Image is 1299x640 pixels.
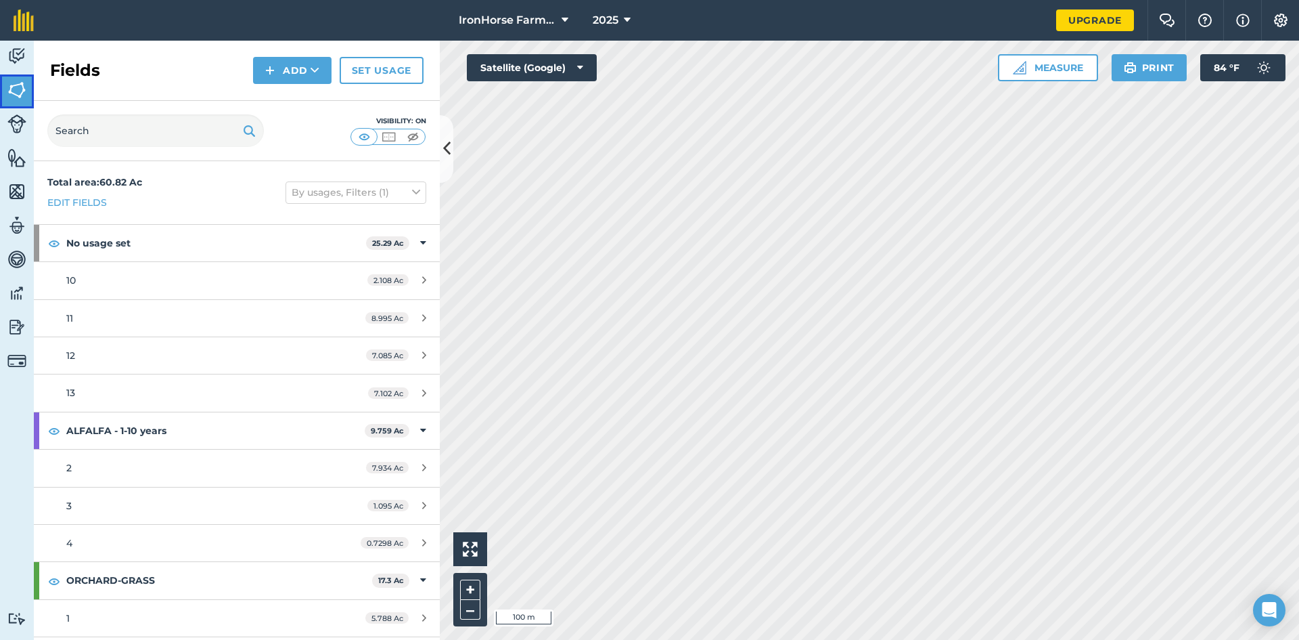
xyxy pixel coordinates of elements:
span: 84 ° F [1214,54,1239,81]
a: 102.108 Ac [34,262,440,299]
a: 118.995 Ac [34,300,440,337]
img: svg+xml;base64,PD94bWwgdmVyc2lvbj0iMS4wIiBlbmNvZGluZz0idXRmLTgiPz4KPCEtLSBHZW5lcmF0b3I6IEFkb2JlIE... [7,351,26,370]
img: Four arrows, one pointing top left, one top right, one bottom right and the last bottom left [463,542,478,557]
div: ORCHARD-GRASS17.3 Ac [34,562,440,599]
span: 13 [66,387,75,399]
img: svg+xml;base64,PHN2ZyB4bWxucz0iaHR0cDovL3d3dy53My5vcmcvMjAwMC9zdmciIHdpZHRoPSIxNyIgaGVpZ2h0PSIxNy... [1236,12,1250,28]
img: svg+xml;base64,PD94bWwgdmVyc2lvbj0iMS4wIiBlbmNvZGluZz0idXRmLTgiPz4KPCEtLSBHZW5lcmF0b3I6IEFkb2JlIE... [7,215,26,236]
span: IronHorse Farm & Ranch [459,12,556,28]
span: 5.788 Ac [365,612,409,624]
img: svg+xml;base64,PHN2ZyB4bWxucz0iaHR0cDovL3d3dy53My5vcmcvMjAwMC9zdmciIHdpZHRoPSIxOSIgaGVpZ2h0PSIyNC... [1124,60,1137,76]
a: Upgrade [1056,9,1134,31]
a: Set usage [340,57,424,84]
a: 137.102 Ac [34,375,440,411]
a: 40.7298 Ac [34,525,440,561]
img: A cog icon [1273,14,1289,27]
span: 2025 [593,12,618,28]
span: 2 [66,462,72,474]
img: svg+xml;base64,PHN2ZyB4bWxucz0iaHR0cDovL3d3dy53My5vcmcvMjAwMC9zdmciIHdpZHRoPSI1NiIgaGVpZ2h0PSI2MC... [7,148,26,168]
img: svg+xml;base64,PD94bWwgdmVyc2lvbj0iMS4wIiBlbmNvZGluZz0idXRmLTgiPz4KPCEtLSBHZW5lcmF0b3I6IEFkb2JlIE... [7,317,26,337]
span: 0.7298 Ac [361,537,409,549]
img: svg+xml;base64,PD94bWwgdmVyc2lvbj0iMS4wIiBlbmNvZGluZz0idXRmLTgiPz4KPCEtLSBHZW5lcmF0b3I6IEFkb2JlIE... [7,46,26,66]
img: svg+xml;base64,PHN2ZyB4bWxucz0iaHR0cDovL3d3dy53My5vcmcvMjAwMC9zdmciIHdpZHRoPSIxNCIgaGVpZ2h0PSIyNC... [265,62,275,79]
span: 8.995 Ac [365,312,409,324]
span: 7.102 Ac [368,387,409,399]
img: Two speech bubbles overlapping with the left bubble in the forefront [1159,14,1175,27]
img: svg+xml;base64,PHN2ZyB4bWxucz0iaHR0cDovL3d3dy53My5vcmcvMjAwMC9zdmciIHdpZHRoPSI1MCIgaGVpZ2h0PSI0MC... [380,130,397,144]
img: svg+xml;base64,PD94bWwgdmVyc2lvbj0iMS4wIiBlbmNvZGluZz0idXRmLTgiPz4KPCEtLSBHZW5lcmF0b3I6IEFkb2JlIE... [7,249,26,270]
button: Measure [998,54,1098,81]
span: 2.108 Ac [367,274,409,286]
h2: Fields [50,60,100,81]
button: 84 °F [1200,54,1285,81]
span: 7.085 Ac [366,349,409,361]
button: Satellite (Google) [467,54,597,81]
strong: No usage set [66,225,366,261]
button: Print [1112,54,1187,81]
a: 27.934 Ac [34,450,440,486]
img: Ruler icon [1013,61,1026,74]
img: A question mark icon [1197,14,1213,27]
img: svg+xml;base64,PHN2ZyB4bWxucz0iaHR0cDovL3d3dy53My5vcmcvMjAwMC9zdmciIHdpZHRoPSI1NiIgaGVpZ2h0PSI2MC... [7,80,26,100]
img: svg+xml;base64,PD94bWwgdmVyc2lvbj0iMS4wIiBlbmNvZGluZz0idXRmLTgiPz4KPCEtLSBHZW5lcmF0b3I6IEFkb2JlIE... [1250,54,1277,81]
img: svg+xml;base64,PD94bWwgdmVyc2lvbj0iMS4wIiBlbmNvZGluZz0idXRmLTgiPz4KPCEtLSBHZW5lcmF0b3I6IEFkb2JlIE... [7,283,26,303]
strong: 17.3 Ac [378,576,404,585]
span: 12 [66,349,75,362]
img: fieldmargin Logo [14,9,34,31]
div: Visibility: On [350,116,426,127]
span: 3 [66,500,72,512]
div: No usage set25.29 Ac [34,225,440,261]
button: + [460,580,480,600]
span: 1.095 Ac [367,500,409,511]
button: Add [253,57,332,84]
a: Edit fields [47,195,107,210]
div: Open Intercom Messenger [1253,594,1285,626]
img: svg+xml;base64,PD94bWwgdmVyc2lvbj0iMS4wIiBlbmNvZGluZz0idXRmLTgiPz4KPCEtLSBHZW5lcmF0b3I6IEFkb2JlIE... [7,612,26,625]
a: 127.085 Ac [34,337,440,374]
strong: 9.759 Ac [371,426,404,435]
span: 10 [66,274,76,286]
button: By usages, Filters (1) [286,182,426,203]
img: svg+xml;base64,PHN2ZyB4bWxucz0iaHR0cDovL3d3dy53My5vcmcvMjAwMC9zdmciIHdpZHRoPSIxOCIgaGVpZ2h0PSIyNC... [48,235,60,251]
strong: ALFALFA - 1-10 years [66,412,365,449]
span: 11 [66,312,73,324]
strong: ORCHARD-GRASS [66,562,372,599]
input: Search [47,114,264,147]
img: svg+xml;base64,PHN2ZyB4bWxucz0iaHR0cDovL3d3dy53My5vcmcvMjAwMC9zdmciIHdpZHRoPSI1MCIgaGVpZ2h0PSI0MC... [405,130,421,144]
img: svg+xml;base64,PHN2ZyB4bWxucz0iaHR0cDovL3d3dy53My5vcmcvMjAwMC9zdmciIHdpZHRoPSI1NiIgaGVpZ2h0PSI2MC... [7,182,26,202]
img: svg+xml;base64,PHN2ZyB4bWxucz0iaHR0cDovL3d3dy53My5vcmcvMjAwMC9zdmciIHdpZHRoPSIxOCIgaGVpZ2h0PSIyNC... [48,423,60,439]
button: – [460,600,480,620]
div: ALFALFA - 1-10 years9.759 Ac [34,412,440,449]
strong: 25.29 Ac [372,238,404,248]
a: 31.095 Ac [34,488,440,524]
img: svg+xml;base64,PHN2ZyB4bWxucz0iaHR0cDovL3d3dy53My5vcmcvMjAwMC9zdmciIHdpZHRoPSIxOCIgaGVpZ2h0PSIyNC... [48,573,60,589]
span: 4 [66,537,72,549]
strong: Total area : 60.82 Ac [47,176,142,188]
span: 1 [66,612,70,624]
a: 15.788 Ac [34,600,440,637]
span: 7.934 Ac [366,462,409,473]
img: svg+xml;base64,PHN2ZyB4bWxucz0iaHR0cDovL3d3dy53My5vcmcvMjAwMC9zdmciIHdpZHRoPSIxOSIgaGVpZ2h0PSIyNC... [243,123,256,139]
img: svg+xml;base64,PHN2ZyB4bWxucz0iaHR0cDovL3d3dy53My5vcmcvMjAwMC9zdmciIHdpZHRoPSI1MCIgaGVpZ2h0PSI0MC... [356,130,373,144]
img: svg+xml;base64,PD94bWwgdmVyc2lvbj0iMS4wIiBlbmNvZGluZz0idXRmLTgiPz4KPCEtLSBHZW5lcmF0b3I6IEFkb2JlIE... [7,114,26,133]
